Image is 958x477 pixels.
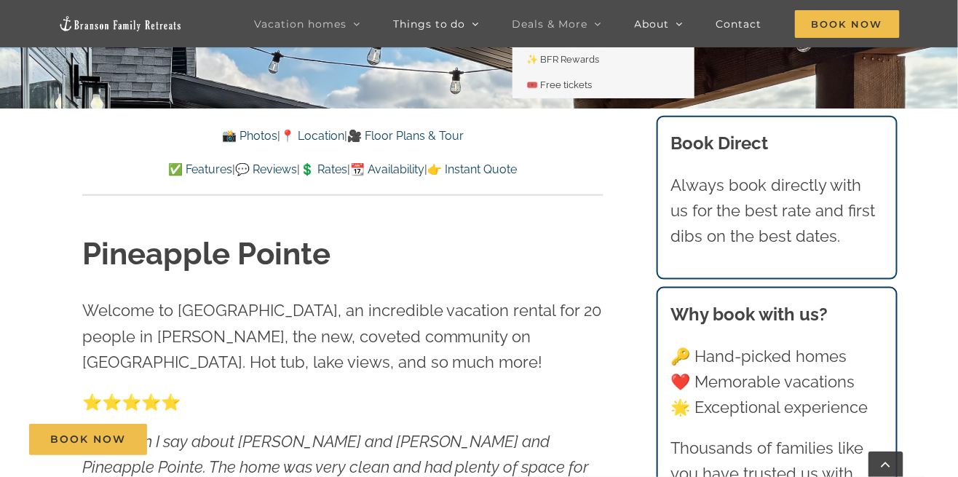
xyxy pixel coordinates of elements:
[58,15,182,32] img: Branson Family Retreats Logo
[512,47,694,73] a: ✨ BFR Rewards
[82,390,603,415] p: ⭐️⭐️⭐️⭐️⭐️
[82,160,603,179] p: | | | |
[347,129,464,143] a: 🎥 Floor Plans & Tour
[671,344,884,421] p: 🔑 Hand-picked homes ❤️ Memorable vacations 🌟 Exceptional experience
[254,19,347,29] span: Vacation homes
[50,433,126,446] span: Book Now
[300,162,347,176] a: 💲 Rates
[671,133,769,154] b: Book Direct
[222,129,277,143] a: 📸 Photos
[350,162,424,176] a: 📆 Availability
[671,173,884,250] p: Always book directly with us for the best rate and first dibs on the best dates.
[82,301,602,371] span: Welcome to [GEOGRAPHIC_DATA], an incredible vacation rental for 20 people in [PERSON_NAME], the n...
[82,127,603,146] p: | |
[427,162,517,176] a: 👉 Instant Quote
[29,424,147,455] a: Book Now
[527,79,593,90] span: 🎟️ Free tickets
[280,129,344,143] a: 📍 Location
[393,19,466,29] span: Things to do
[235,162,297,176] a: 💬 Reviews
[168,162,232,176] a: ✅ Features
[671,301,884,328] h3: Why book with us?
[82,233,603,276] h1: Pineapple Pointe
[512,19,588,29] span: Deals & More
[527,54,600,65] span: ✨ BFR Rewards
[716,19,762,29] span: Contact
[635,19,670,29] span: About
[512,73,694,98] a: 🎟️ Free tickets
[795,10,900,38] span: Book Now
